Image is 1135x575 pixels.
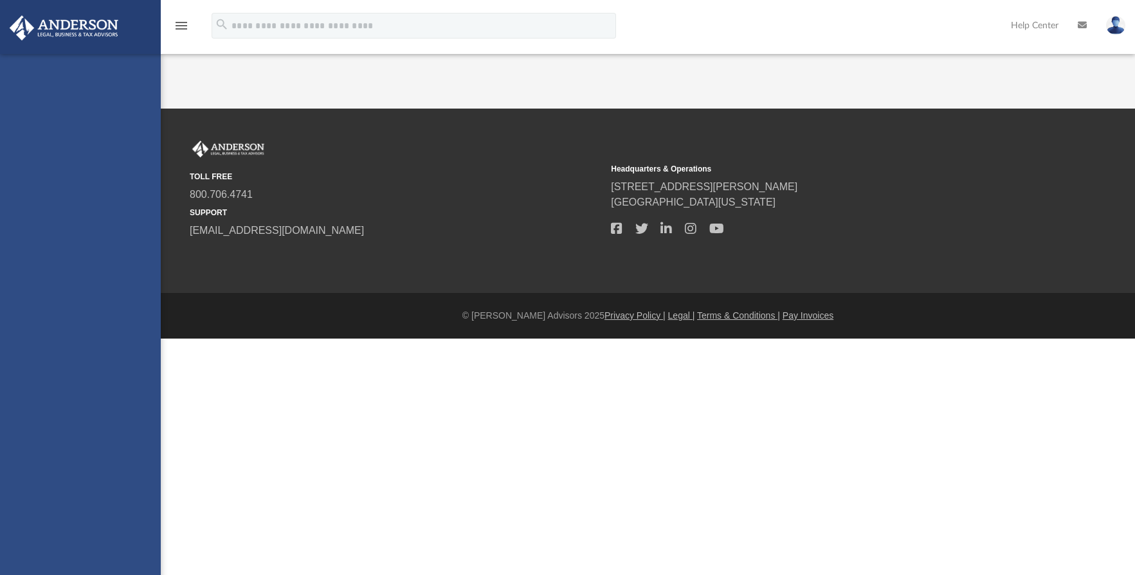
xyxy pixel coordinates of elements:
small: SUPPORT [190,207,602,218]
a: Terms & Conditions | [697,310,780,321]
a: [STREET_ADDRESS][PERSON_NAME] [611,181,797,192]
small: TOLL FREE [190,171,602,182]
img: Anderson Advisors Platinum Portal [190,141,267,157]
div: © [PERSON_NAME] Advisors 2025 [161,309,1135,323]
i: menu [174,18,189,33]
img: Anderson Advisors Platinum Portal [6,15,122,40]
a: Privacy Policy | [604,310,666,321]
a: [EMAIL_ADDRESS][DOMAIN_NAME] [190,225,364,236]
small: Headquarters & Operations [611,163,1023,175]
a: menu [174,24,189,33]
a: Legal | [668,310,695,321]
a: [GEOGRAPHIC_DATA][US_STATE] [611,197,776,208]
i: search [215,17,229,31]
a: 800.706.4741 [190,189,253,200]
a: Pay Invoices [783,310,833,321]
img: User Pic [1106,16,1125,35]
